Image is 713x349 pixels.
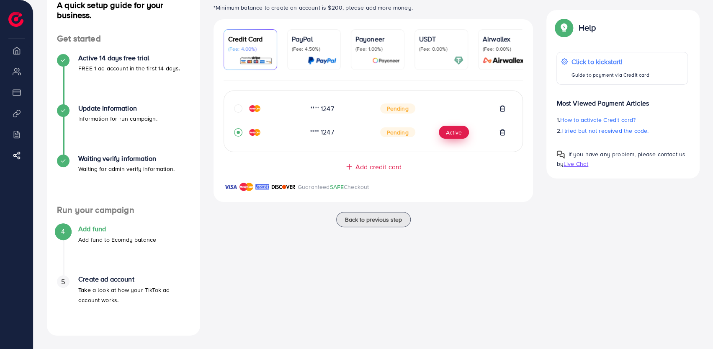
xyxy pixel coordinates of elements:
p: Payoneer [355,34,400,44]
h4: Get started [47,34,200,44]
svg: record circle [234,128,242,137]
button: Active [439,126,469,139]
p: Waiting for admin verify information. [78,164,175,174]
li: Waiting verify information [47,155,200,205]
span: 4 [61,227,65,236]
p: PayPal [292,34,336,44]
h4: Update Information [78,104,157,112]
p: Guaranteed Checkout [298,182,369,192]
p: Take a look at how your TikTok ad account works. [78,285,190,305]
p: Click to kickstart! [571,57,649,67]
img: card [308,56,336,65]
p: 1. [556,115,688,125]
span: Add credit card [355,162,402,172]
p: FREE 1 ad account in the first 14 days. [78,63,180,73]
h4: Create ad account [78,275,190,283]
img: Popup guide [556,20,571,35]
span: Back to previous step [345,215,402,224]
p: (Fee: 1.00%) [355,46,400,52]
span: Pending [380,103,415,114]
p: Help [578,23,596,33]
p: Add fund to Ecomdy balance [78,235,156,245]
img: credit [249,105,260,112]
h4: Active 14 days free trial [78,54,180,62]
img: Popup guide [556,150,565,159]
p: *Minimum balance to create an account is $200, please add more money. [214,3,533,13]
img: brand [255,182,269,192]
p: 2. [556,126,688,136]
span: I tried but not received the code. [561,127,649,135]
p: Credit Card [228,34,273,44]
span: If you have any problem, please contact us by [556,150,685,168]
svg: circle [234,104,242,113]
p: Guide to payment via Credit card [571,70,649,80]
img: logo [8,12,23,27]
img: card [239,56,273,65]
p: Airwallex [483,34,527,44]
img: card [480,56,527,65]
iframe: Chat [677,311,707,343]
img: card [454,56,463,65]
li: Add fund [47,225,200,275]
img: brand [239,182,253,192]
p: Most Viewed Payment Articles [556,91,688,108]
li: Create ad account [47,275,200,326]
span: SAFE [329,183,344,191]
p: USDT [419,34,463,44]
h4: Waiting verify information [78,155,175,163]
p: (Fee: 4.50%) [292,46,336,52]
li: Update Information [47,104,200,155]
h4: Add fund [78,225,156,233]
button: Back to previous step [336,212,411,227]
li: Active 14 days free trial [47,54,200,104]
p: (Fee: 4.00%) [228,46,273,52]
span: How to activate Credit card? [560,116,636,124]
img: credit [249,129,260,136]
h4: Run your campaign [47,205,200,215]
p: (Fee: 0.00%) [483,46,527,52]
span: 5 [61,277,65,287]
img: brand [224,182,237,192]
span: Live Chat [564,160,588,168]
img: brand [271,182,296,192]
p: (Fee: 0.00%) [419,46,463,52]
span: Pending [380,127,415,137]
p: Information for run campaign. [78,114,157,124]
img: card [372,56,400,65]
